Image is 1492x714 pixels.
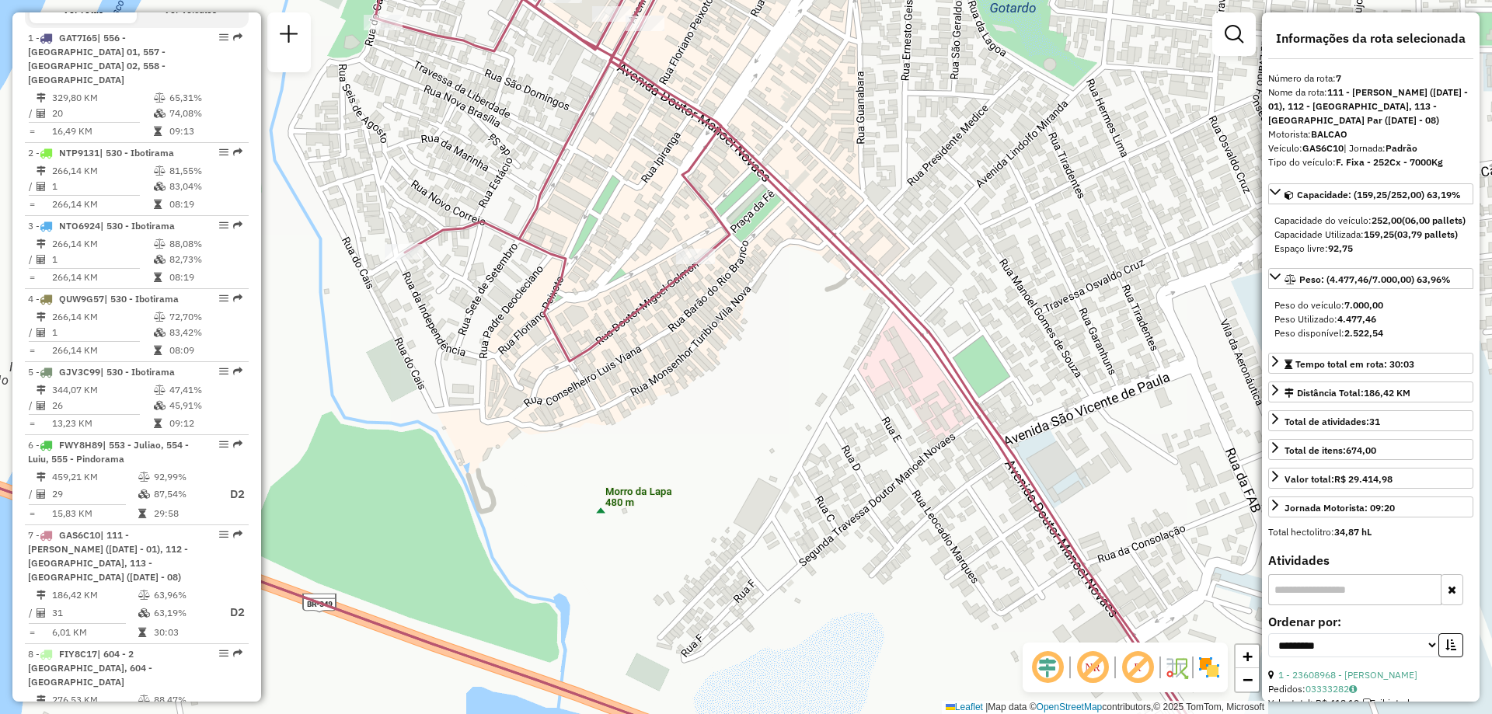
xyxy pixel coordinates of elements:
strong: 252,00 [1372,214,1402,226]
i: Distância Total [37,590,46,600]
span: Capacidade: (159,25/252,00) 63,19% [1297,189,1461,200]
i: Tempo total em rota [154,273,162,282]
a: Total de itens:674,00 [1268,439,1473,460]
td: 6,01 KM [51,625,138,640]
span: 186,42 KM [1364,387,1410,399]
a: 1 - 23608968 - [PERSON_NAME] [1278,669,1417,681]
td: 72,70% [169,309,242,325]
i: Distância Total [37,385,46,395]
p: D2 [217,604,245,622]
a: Peso: (4.477,46/7.000,00) 63,96% [1268,268,1473,289]
span: 8 - [28,648,152,688]
div: Motorista: [1268,127,1473,141]
em: Opções [219,294,228,303]
td: 82,73% [169,252,242,267]
a: Leaflet [946,702,983,712]
i: % de utilização do peso [154,93,166,103]
td: 1 [51,325,153,340]
td: 26 [51,398,153,413]
i: Distância Total [37,472,46,482]
span: Exibir NR [1074,649,1111,686]
span: 1 - [28,32,166,85]
td: 74,08% [169,106,242,121]
div: Capacidade do veículo: [1274,214,1467,228]
i: % de utilização do peso [138,472,150,482]
i: Distância Total [37,239,46,249]
i: % de utilização da cubagem [154,109,166,118]
em: Opções [219,440,228,449]
a: Nova sessão e pesquisa [274,19,305,54]
strong: (03,79 pallets) [1394,228,1458,240]
td: = [28,343,36,358]
td: 92,99% [153,469,215,485]
em: Opções [219,367,228,376]
td: = [28,270,36,285]
em: Opções [219,221,228,230]
div: Jornada Motorista: 09:20 [1285,501,1395,515]
td: 20 [51,106,153,121]
td: 276,53 KM [51,692,138,708]
a: Valor total:R$ 29.414,98 [1268,468,1473,489]
span: | 530 - Ibotirama [99,147,174,158]
h4: Atividades [1268,553,1473,568]
a: Capacidade: (159,25/252,00) 63,19% [1268,183,1473,204]
div: Nome da rota: [1268,85,1473,127]
td: 08:19 [169,270,242,285]
span: Ocultar deslocamento [1029,649,1066,686]
span: + [1243,646,1253,666]
td: 09:12 [169,416,242,431]
i: Total de Atividades [37,255,46,264]
strong: Padrão [1386,142,1417,154]
i: Total de Atividades [37,489,46,499]
td: 08:09 [169,343,242,358]
span: NTO6924 [59,220,100,232]
em: Rota exportada [233,649,242,658]
i: Tempo total em rota [138,509,146,518]
strong: 159,25 [1364,228,1394,240]
span: Peso do veículo: [1274,299,1383,311]
span: 5 - [28,366,175,378]
p: D2 [217,486,245,503]
td: / [28,398,36,413]
span: | 556 - [GEOGRAPHIC_DATA] 01, 557 - [GEOGRAPHIC_DATA] 02, 558 - [GEOGRAPHIC_DATA] [28,32,166,85]
i: % de utilização da cubagem [154,255,166,264]
td: 08:19 [169,197,242,212]
i: Distância Total [37,93,46,103]
i: Tempo total em rota [154,127,162,136]
td: / [28,485,36,504]
div: Espaço livre: [1274,242,1467,256]
span: Tempo total em rota: 30:03 [1295,358,1414,370]
i: Total de Atividades [37,401,46,410]
span: 3 - [28,220,175,232]
div: Total de itens: [1285,444,1376,458]
td: = [28,197,36,212]
em: Opções [219,148,228,157]
em: Rota exportada [233,294,242,303]
td: 29 [51,485,138,504]
td: = [28,124,36,139]
td: / [28,179,36,194]
i: % de utilização da cubagem [138,608,150,618]
strong: 31 [1369,416,1380,427]
i: Total de Atividades [37,182,46,191]
strong: 111 - [PERSON_NAME] ([DATE] - 01), 112 - [GEOGRAPHIC_DATA], 113 - [GEOGRAPHIC_DATA] Par ([DATE] -... [1268,86,1468,126]
i: Distância Total [37,312,46,322]
div: Peso: (4.477,46/7.000,00) 63,96% [1268,292,1473,347]
a: Total de atividades:31 [1268,410,1473,431]
td: 63,96% [153,587,215,603]
i: % de utilização do peso [154,166,166,176]
strong: BALCAO [1311,128,1347,140]
td: / [28,106,36,121]
i: Tempo total em rota [154,200,162,209]
a: OpenStreetMap [1037,702,1103,712]
i: % de utilização da cubagem [154,401,166,410]
td: 16,49 KM [51,124,153,139]
em: Opções [219,649,228,658]
em: Rota exportada [233,440,242,449]
td: 266,14 KM [51,343,153,358]
a: Zoom in [1236,645,1259,668]
td: 31 [51,603,138,622]
strong: (06,00 pallets) [1402,214,1466,226]
span: GJV3C99 [59,366,100,378]
div: Tipo do veículo: [1268,155,1473,169]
